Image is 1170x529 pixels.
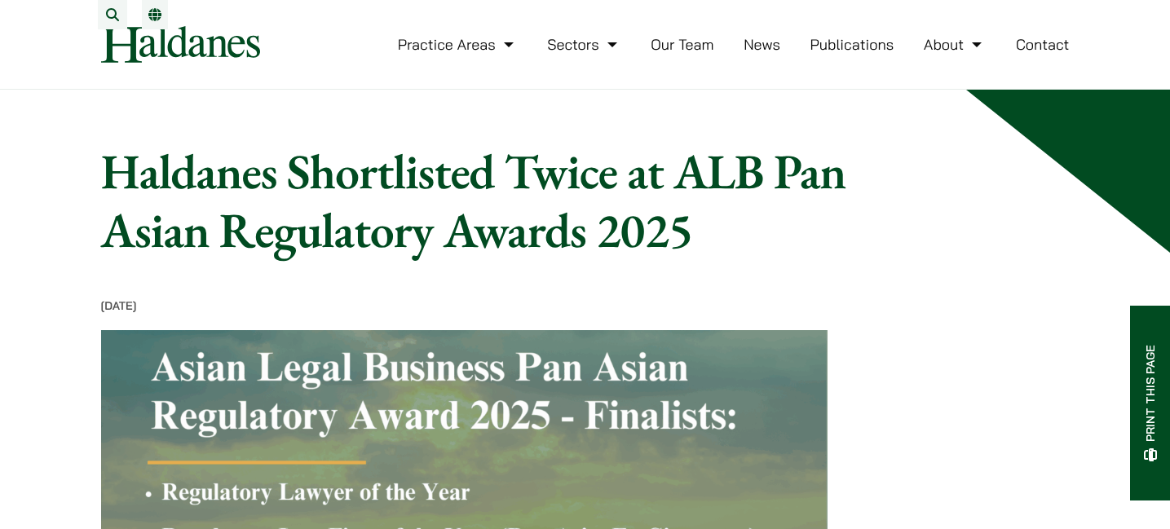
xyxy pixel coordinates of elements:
[101,142,947,259] h1: Haldanes Shortlisted Twice at ALB Pan Asian Regulatory Awards 2025
[810,35,894,54] a: Publications
[924,35,986,54] a: About
[101,26,260,63] img: Logo of Haldanes
[398,35,518,54] a: Practice Areas
[1016,35,1070,54] a: Contact
[547,35,620,54] a: Sectors
[148,8,161,21] a: Switch to EN
[744,35,780,54] a: News
[651,35,713,54] a: Our Team
[101,298,137,313] time: [DATE]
